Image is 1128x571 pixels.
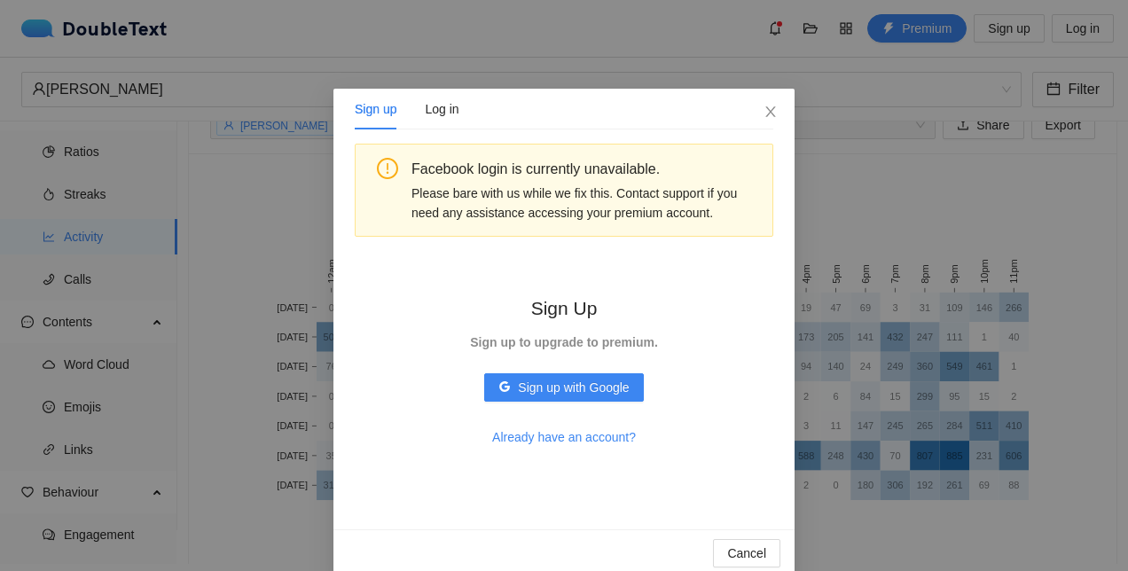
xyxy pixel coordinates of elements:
[492,427,636,447] span: Already have an account?
[747,89,795,137] button: Close
[411,158,759,180] div: Facebook login is currently unavailable.
[498,380,511,395] span: google
[470,293,658,323] h2: Sign Up
[425,99,458,119] div: Log in
[713,539,780,567] button: Cancel
[484,373,643,402] button: googleSign up with Google
[727,544,766,563] span: Cancel
[377,158,398,179] span: exclamation-circle
[411,184,759,223] div: Please bare with us while we fix this. Contact support if you need any assistance accessing your ...
[478,423,650,451] button: Already have an account?
[518,378,629,397] span: Sign up with Google
[470,335,658,349] strong: Sign up to upgrade to premium.
[355,99,396,119] div: Sign up
[764,105,778,119] span: close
